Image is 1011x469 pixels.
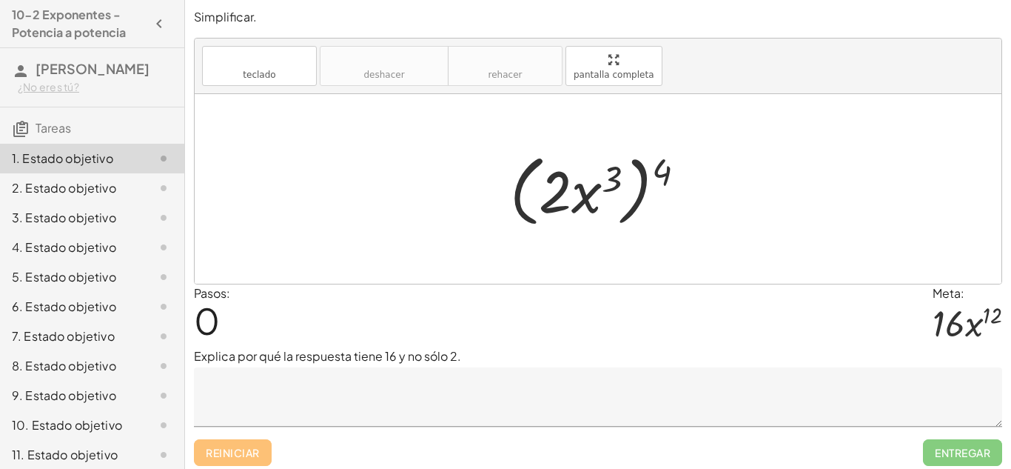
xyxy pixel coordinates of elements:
[12,239,116,255] font: 4. Estado objetivo
[488,70,523,80] font: rehacer
[155,268,172,286] i: Task not started.
[12,150,113,166] font: 1. Estado objetivo
[12,447,118,462] font: 11. Estado objetivo
[155,357,172,375] i: Task not started.
[155,239,172,256] i: Task not started.
[155,446,172,464] i: Task not started.
[12,269,116,285] font: 5. Estado objetivo
[565,46,662,86] button: pantalla completa
[12,180,116,196] font: 2. Estado objetivo
[194,285,230,301] font: Pasos:
[12,210,116,225] font: 3. Estado objetivo
[155,387,172,405] i: Task not started.
[12,417,122,433] font: 10. Estado objetivo
[36,60,150,77] font: [PERSON_NAME]
[12,299,116,314] font: 6. Estado objetivo
[12,328,115,344] font: 7. Estado objetivo
[933,285,964,301] font: Meta:
[194,298,220,343] font: 0
[155,209,172,227] i: Task not started.
[210,53,309,67] font: teclado
[194,9,257,24] font: Simplificar.
[194,348,461,364] font: Explica por qué la respuesta tiene 16 y no sólo 2.
[448,46,562,86] button: rehacerrehacer
[155,416,172,434] i: Task not started.
[12,387,116,403] font: 9. Estado objetivo
[155,150,172,167] i: Task not started.
[18,80,79,93] font: ¿No eres tú?
[12,7,126,40] font: 10-2 Exponentes - Potencia a potencia
[363,70,404,80] font: deshacer
[574,70,654,80] font: pantalla completa
[155,298,172,316] i: Task not started.
[243,70,275,80] font: teclado
[155,327,172,345] i: Task not started.
[456,53,554,67] font: rehacer
[36,120,71,136] font: Tareas
[155,179,172,197] i: Task not started.
[202,46,317,86] button: tecladoteclado
[12,358,116,373] font: 8. Estado objetivo
[320,46,449,86] button: deshacerdeshacer
[328,53,440,67] font: deshacer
